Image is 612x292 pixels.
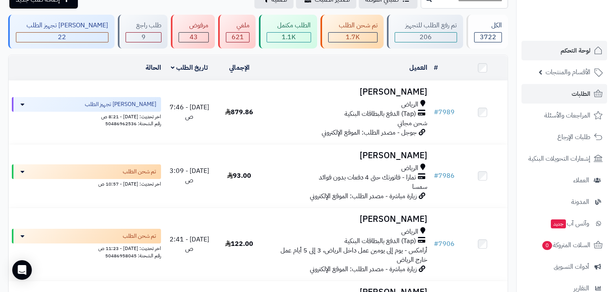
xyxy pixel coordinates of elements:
div: 22 [16,33,108,42]
span: 22 [58,32,66,42]
a: المراجعات والأسئلة [521,106,607,125]
span: جوجل - مصدر الطلب: الموقع الإلكتروني [322,128,417,137]
h3: [PERSON_NAME] [267,151,427,160]
span: رقم الشحنة: 50486958045 [105,252,161,259]
h3: [PERSON_NAME] [267,87,427,97]
span: أرامكس - يوم إلى يومين عمل داخل الرياض، 3 إلى 5 أيام عمل خارج الرياض [281,246,427,265]
span: الرياض [401,164,418,173]
a: مرفوض 43 [169,15,217,49]
a: الطلب مكتمل 1.1K [257,15,319,49]
span: 206 [420,32,432,42]
span: زيارة مباشرة - مصدر الطلب: الموقع الإلكتروني [310,191,417,201]
span: وآتس آب [550,218,589,229]
span: الرياض [401,227,418,237]
a: [PERSON_NAME] تجهيز الطلب 22 [7,15,116,49]
div: تم شحن الطلب [328,21,378,30]
div: ملغي [226,21,250,30]
span: إشعارات التحويلات البنكية [528,153,590,164]
span: الرياض [401,100,418,109]
span: [DATE] - 3:09 ص [170,166,209,185]
div: اخر تحديث: [DATE] - 8:21 ص [12,112,161,120]
div: مرفوض [179,21,209,30]
div: 1711 [329,33,378,42]
div: 206 [395,33,457,42]
span: [DATE] - 2:41 ص [170,234,209,254]
a: الحالة [146,63,161,73]
span: جديد [551,219,566,228]
a: تم شحن الطلب 1.7K [319,15,386,49]
a: #7989 [434,107,455,117]
div: الطلب مكتمل [267,21,311,30]
a: إشعارات التحويلات البنكية [521,149,607,168]
a: تم رفع الطلب للتجهيز 206 [385,15,465,49]
img: logo-2.png [557,22,604,39]
span: 0 [542,241,552,250]
span: 1.1K [282,32,296,42]
span: سمسا [412,182,427,192]
a: السلات المتروكة0 [521,235,607,255]
span: لوحة التحكم [561,45,590,56]
span: 43 [190,32,198,42]
span: زيارة مباشرة - مصدر الطلب: الموقع الإلكتروني [310,264,417,274]
a: لوحة التحكم [521,41,607,60]
span: طلبات الإرجاع [557,131,590,143]
a: الطلبات [521,84,607,104]
span: تمارا - فاتورتك حتى 4 دفعات بدون فوائد [319,173,416,182]
div: تم رفع الطلب للتجهيز [395,21,457,30]
span: السلات المتروكة [541,239,590,251]
span: شحن مجاني [398,118,427,128]
a: الإجمالي [229,63,250,73]
span: [PERSON_NAME] تجهيز الطلب [85,100,156,108]
span: # [434,107,438,117]
a: #7986 [434,171,455,181]
span: الطلبات [572,88,590,100]
h3: [PERSON_NAME] [267,215,427,224]
span: 1.7K [346,32,360,42]
div: [PERSON_NAME] تجهيز الطلب [16,21,108,30]
a: طلبات الإرجاع [521,127,607,147]
span: (Tap) الدفع بالبطاقات البنكية [345,109,416,119]
span: العملاء [573,175,589,186]
div: 1110 [267,33,311,42]
a: طلب راجع 9 [116,15,170,49]
div: طلب راجع [126,21,162,30]
a: # [434,63,438,73]
div: 621 [226,33,250,42]
div: Open Intercom Messenger [12,260,32,280]
a: أدوات التسويق [521,257,607,277]
div: 43 [179,33,208,42]
a: العملاء [521,170,607,190]
a: تاريخ الطلب [171,63,208,73]
span: 93.00 [227,171,251,181]
span: # [434,239,438,249]
div: الكل [474,21,502,30]
a: العميل [409,63,427,73]
a: وآتس آبجديد [521,214,607,233]
div: 9 [126,33,161,42]
span: # [434,171,438,181]
span: الأقسام والمنتجات [546,66,590,78]
a: المدونة [521,192,607,212]
span: 621 [232,32,244,42]
a: الكل3722 [465,15,510,49]
a: ملغي 621 [217,15,258,49]
span: تم شحن الطلب [123,168,156,176]
div: اخر تحديث: [DATE] - 10:57 ص [12,179,161,188]
span: 9 [141,32,146,42]
span: 122.00 [225,239,253,249]
span: المدونة [571,196,589,208]
span: تم شحن الطلب [123,232,156,240]
span: 879.86 [225,107,253,117]
a: #7906 [434,239,455,249]
span: المراجعات والأسئلة [544,110,590,121]
span: أدوات التسويق [554,261,589,272]
span: رقم الشحنة: 50486962536 [105,120,161,127]
span: (Tap) الدفع بالبطاقات البنكية [345,237,416,246]
div: اخر تحديث: [DATE] - 11:23 ص [12,243,161,252]
span: [DATE] - 7:46 ص [170,102,209,122]
span: 3722 [480,32,496,42]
